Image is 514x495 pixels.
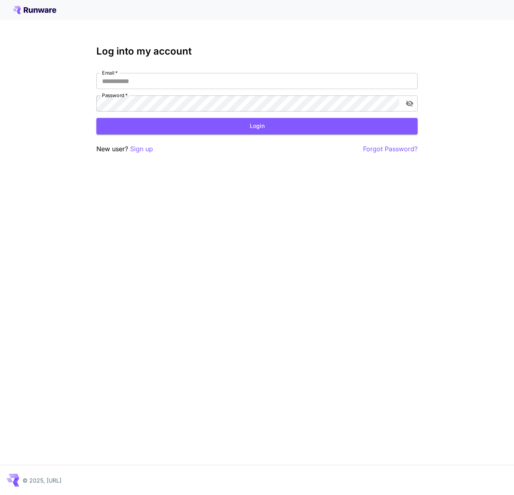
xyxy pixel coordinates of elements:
p: New user? [96,144,153,154]
button: toggle password visibility [402,96,417,111]
label: Email [102,69,118,76]
button: Forgot Password? [363,144,418,154]
label: Password [102,92,128,99]
button: Sign up [130,144,153,154]
p: © 2025, [URL] [22,476,61,485]
button: Login [96,118,418,134]
h3: Log into my account [96,46,418,57]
